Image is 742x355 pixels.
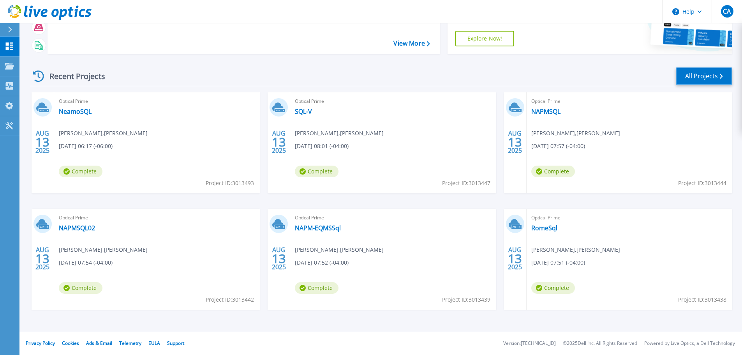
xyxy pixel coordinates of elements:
span: [DATE] 07:51 (-04:00) [531,258,585,267]
span: Complete [59,166,102,177]
a: RomeSql [531,224,557,232]
span: [PERSON_NAME] , [PERSON_NAME] [59,245,148,254]
span: 13 [508,255,522,262]
span: 13 [35,139,49,145]
span: Complete [295,166,338,177]
a: NeamoSQL [59,108,92,115]
a: Support [167,340,184,346]
a: Telemetry [119,340,141,346]
div: AUG 2025 [35,244,50,273]
a: EULA [148,340,160,346]
span: [PERSON_NAME] , [PERSON_NAME] [59,129,148,138]
span: Complete [59,282,102,294]
a: NAPMSQL02 [59,224,95,232]
span: Project ID: 3013439 [442,295,490,304]
div: AUG 2025 [271,128,286,156]
span: [DATE] 06:17 (-06:00) [59,142,113,150]
span: Project ID: 3013444 [678,179,726,187]
div: AUG 2025 [271,244,286,273]
span: [DATE] 08:01 (-04:00) [295,142,349,150]
li: Powered by Live Optics, a Dell Technology [644,341,735,346]
span: [PERSON_NAME] , [PERSON_NAME] [531,245,620,254]
a: All Projects [676,67,732,85]
span: Optical Prime [531,97,728,106]
a: Ads & Email [86,340,112,346]
span: Project ID: 3013438 [678,295,726,304]
a: SQL-V [295,108,312,115]
span: 13 [35,255,49,262]
span: [DATE] 07:52 (-04:00) [295,258,349,267]
span: Optical Prime [59,97,255,106]
a: Explore Now! [455,31,515,46]
span: [PERSON_NAME] , [PERSON_NAME] [295,245,384,254]
span: 13 [272,255,286,262]
a: NAPMSQL [531,108,560,115]
a: View More [393,40,430,47]
div: Recent Projects [30,67,116,86]
li: Version: [TECHNICAL_ID] [503,341,556,346]
span: Complete [295,282,338,294]
span: Project ID: 3013442 [206,295,254,304]
span: Project ID: 3013447 [442,179,490,187]
span: [DATE] 07:54 (-04:00) [59,258,113,267]
span: [PERSON_NAME] , [PERSON_NAME] [295,129,384,138]
span: 13 [272,139,286,145]
span: Optical Prime [531,214,728,222]
a: Cookies [62,340,79,346]
a: NAPM-EQMSSql [295,224,341,232]
li: © 2025 Dell Inc. All Rights Reserved [563,341,637,346]
div: AUG 2025 [35,128,50,156]
span: CA [723,8,731,14]
div: AUG 2025 [508,128,522,156]
span: [PERSON_NAME] , [PERSON_NAME] [531,129,620,138]
span: [DATE] 07:57 (-04:00) [531,142,585,150]
a: Privacy Policy [26,340,55,346]
span: Optical Prime [295,97,491,106]
span: Optical Prime [295,214,491,222]
span: Project ID: 3013493 [206,179,254,187]
span: Optical Prime [59,214,255,222]
span: Complete [531,166,575,177]
div: AUG 2025 [508,244,522,273]
span: Complete [531,282,575,294]
span: 13 [508,139,522,145]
